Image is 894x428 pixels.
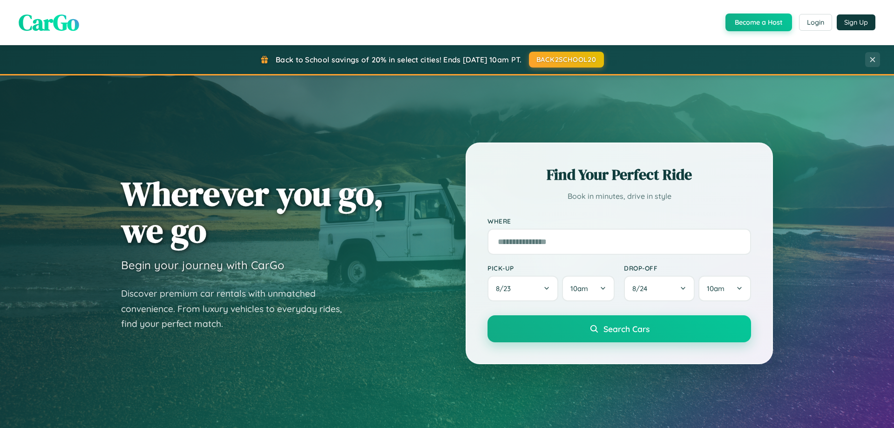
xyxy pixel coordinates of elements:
span: Search Cars [603,324,650,334]
button: 8/23 [488,276,558,301]
label: Where [488,217,751,225]
span: Back to School savings of 20% in select cities! Ends [DATE] 10am PT. [276,55,521,64]
span: 10am [570,284,588,293]
p: Book in minutes, drive in style [488,190,751,203]
button: Become a Host [725,14,792,31]
button: 10am [562,276,615,301]
h2: Find Your Perfect Ride [488,164,751,185]
button: BACK2SCHOOL20 [529,52,604,68]
button: Sign Up [837,14,875,30]
label: Drop-off [624,264,751,272]
button: Login [799,14,832,31]
span: CarGo [19,7,79,38]
span: 8 / 23 [496,284,515,293]
label: Pick-up [488,264,615,272]
h1: Wherever you go, we go [121,175,384,249]
button: Search Cars [488,315,751,342]
h3: Begin your journey with CarGo [121,258,284,272]
p: Discover premium car rentals with unmatched convenience. From luxury vehicles to everyday rides, ... [121,286,354,332]
span: 8 / 24 [632,284,652,293]
button: 8/24 [624,276,695,301]
span: 10am [707,284,725,293]
button: 10am [698,276,751,301]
